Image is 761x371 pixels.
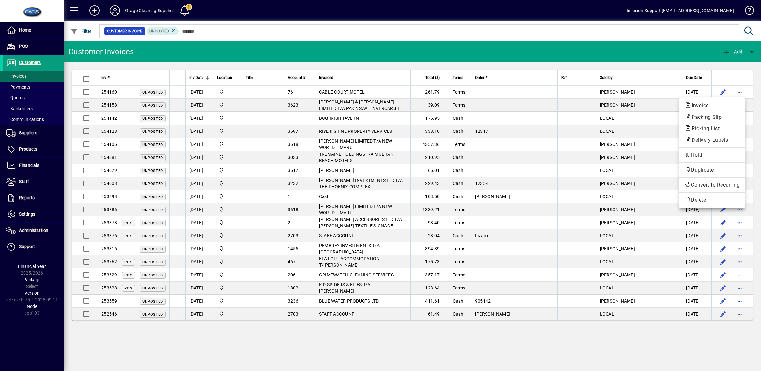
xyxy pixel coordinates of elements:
[685,125,723,132] span: Picking List
[685,181,740,189] span: Convert to Recurring
[685,151,740,159] span: Hold
[685,137,731,143] span: Delivery Labels
[685,114,725,120] span: Packing Slip
[685,196,740,204] span: Delete
[685,166,740,174] span: Duplicate
[685,103,712,109] span: Invoice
